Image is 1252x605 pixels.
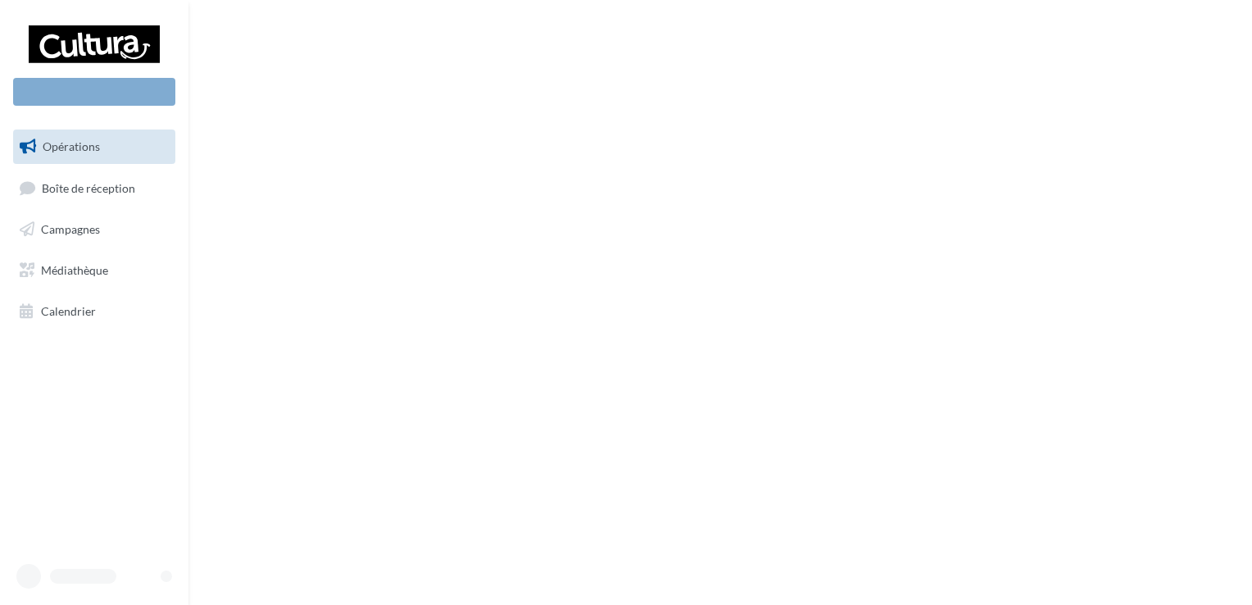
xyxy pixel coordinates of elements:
a: Calendrier [10,294,179,329]
span: Médiathèque [41,263,108,277]
div: Nouvelle campagne [13,78,175,106]
span: Opérations [43,139,100,153]
a: Campagnes [10,212,179,247]
span: Campagnes [41,222,100,236]
a: Médiathèque [10,253,179,288]
a: Boîte de réception [10,171,179,206]
span: Boîte de réception [42,180,135,194]
a: Opérations [10,130,179,164]
span: Calendrier [41,303,96,317]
